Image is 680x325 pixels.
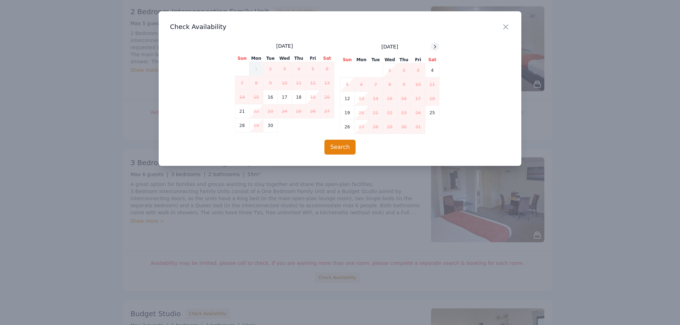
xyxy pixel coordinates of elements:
th: Sun [235,55,249,62]
td: 20 [320,90,334,104]
td: 6 [320,62,334,76]
td: 7 [369,77,383,92]
td: 18 [292,90,306,104]
th: Sat [425,57,440,63]
th: Wed [383,57,397,63]
td: 26 [340,120,355,134]
td: 27 [355,120,369,134]
td: 11 [425,77,440,92]
td: 16 [263,90,278,104]
td: 6 [355,77,369,92]
td: 19 [306,90,320,104]
td: 8 [383,77,397,92]
td: 16 [397,92,411,106]
td: 27 [320,104,334,118]
td: 17 [411,92,425,106]
td: 17 [278,90,292,104]
td: 14 [235,90,249,104]
th: Mon [355,57,369,63]
td: 18 [425,92,440,106]
td: 9 [263,76,278,90]
td: 24 [278,104,292,118]
td: 25 [292,104,306,118]
span: [DATE] [381,43,398,50]
span: [DATE] [276,42,293,50]
td: 4 [425,63,440,77]
td: 20 [355,106,369,120]
td: 3 [278,62,292,76]
td: 10 [278,76,292,90]
td: 31 [411,120,425,134]
td: 3 [411,63,425,77]
td: 24 [411,106,425,120]
th: Tue [263,55,278,62]
td: 29 [249,118,263,133]
td: 1 [249,62,263,76]
td: 13 [320,76,334,90]
td: 19 [340,106,355,120]
td: 8 [249,76,263,90]
td: 12 [306,76,320,90]
td: 14 [369,92,383,106]
td: 10 [411,77,425,92]
td: 23 [263,104,278,118]
h3: Check Availability [170,23,510,31]
td: 22 [249,104,263,118]
th: Thu [397,57,411,63]
th: Thu [292,55,306,62]
th: Sun [340,57,355,63]
td: 30 [263,118,278,133]
th: Mon [249,55,263,62]
td: 15 [249,90,263,104]
td: 13 [355,92,369,106]
td: 21 [235,104,249,118]
th: Tue [369,57,383,63]
td: 21 [369,106,383,120]
td: 25 [425,106,440,120]
td: 11 [292,76,306,90]
td: 7 [235,76,249,90]
td: 26 [306,104,320,118]
th: Fri [411,57,425,63]
td: 12 [340,92,355,106]
td: 2 [397,63,411,77]
td: 2 [263,62,278,76]
th: Wed [278,55,292,62]
td: 5 [306,62,320,76]
td: 30 [397,120,411,134]
td: 23 [397,106,411,120]
td: 29 [383,120,397,134]
td: 4 [292,62,306,76]
td: 28 [235,118,249,133]
td: 22 [383,106,397,120]
td: 28 [369,120,383,134]
td: 9 [397,77,411,92]
td: 1 [383,63,397,77]
th: Sat [320,55,334,62]
td: 15 [383,92,397,106]
button: Search [324,140,356,155]
th: Fri [306,55,320,62]
td: 5 [340,77,355,92]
